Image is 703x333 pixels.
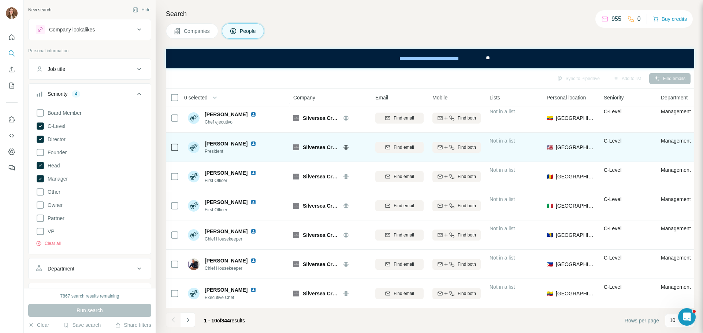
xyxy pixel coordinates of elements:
[293,144,299,150] img: Logo of Silversea Cruises
[45,136,66,143] span: Director
[205,119,259,125] span: Chef ejecutivo
[604,109,621,114] span: C-Level
[303,202,339,209] span: Silversea Cruises
[293,232,299,238] img: Logo of Silversea Cruises
[45,122,65,130] span: C-Level
[556,114,595,122] span: [GEOGRAPHIC_DATA]
[205,111,248,118] span: [PERSON_NAME]
[45,149,67,156] span: Founder
[661,255,691,261] span: Management
[6,129,18,142] button: Use Surfe API
[293,115,299,121] img: Logo of Silversea Cruises
[432,142,481,153] button: Find both
[458,115,476,121] span: Find both
[205,177,259,184] span: First Officer
[604,284,621,290] span: C-Level
[432,171,481,182] button: Find both
[637,15,641,23] p: 0
[375,200,424,211] button: Find email
[625,317,659,324] span: Rows per page
[547,94,586,101] span: Personal location
[547,290,553,297] span: 🇪🇨
[48,265,74,272] div: Department
[6,31,18,44] button: Quick start
[60,293,119,299] div: 7867 search results remaining
[556,173,595,180] span: [GEOGRAPHIC_DATA]
[204,318,245,323] span: results
[29,285,151,302] button: Personal location
[166,49,694,68] iframe: Banner
[205,207,259,213] span: First Officer
[293,174,299,179] img: Logo of Silversea Cruises
[556,231,595,239] span: [GEOGRAPHIC_DATA]
[547,173,553,180] span: 🇷🇴
[6,63,18,76] button: Enrich CSV
[375,171,424,182] button: Find email
[205,236,259,242] span: Chief Housekeeper
[490,226,515,231] span: Not in a list
[394,173,414,180] span: Find email
[394,232,414,238] span: Find email
[49,26,95,33] div: Company lookalikes
[6,47,18,60] button: Search
[490,109,515,114] span: Not in a list
[490,196,515,202] span: Not in a list
[375,94,388,101] span: Email
[432,113,481,124] button: Find both
[63,321,101,329] button: Save search
[48,90,67,98] div: Seniority
[205,228,248,235] span: [PERSON_NAME]
[188,141,200,153] img: Avatar
[6,161,18,174] button: Feedback
[250,199,256,205] img: LinkedIn logo
[375,113,424,124] button: Find email
[547,114,553,122] span: 🇪🇨
[432,288,481,299] button: Find both
[184,94,208,101] span: 0 selected
[29,21,151,38] button: Company lookalikes
[661,167,691,173] span: Management
[661,138,691,144] span: Management
[45,188,60,196] span: Other
[670,317,676,324] p: 10
[556,202,595,209] span: [GEOGRAPHIC_DATA]
[375,230,424,241] button: Find email
[188,112,200,124] img: Avatar
[547,261,553,268] span: 🇵🇭
[29,260,151,277] button: Department
[611,15,621,23] p: 955
[661,226,691,231] span: Management
[661,196,691,202] span: Management
[250,141,256,147] img: LinkedIn logo
[604,94,624,101] span: Seniority
[432,200,481,211] button: Find both
[250,111,256,117] img: LinkedIn logo
[205,286,248,294] span: [PERSON_NAME]
[250,287,256,293] img: LinkedIn logo
[394,290,414,297] span: Find email
[490,94,500,101] span: Lists
[45,201,63,209] span: Owner
[205,265,259,272] span: Chief Housekeeper
[303,114,339,122] span: Silversea Cruises
[604,255,621,261] span: C-Level
[181,313,195,327] button: Navigate to next page
[661,284,691,290] span: Management
[28,321,49,329] button: Clear
[547,202,553,209] span: 🇮🇹
[184,27,211,35] span: Companies
[6,145,18,158] button: Dashboard
[458,144,476,151] span: Find both
[45,109,82,117] span: Board Member
[458,203,476,209] span: Find both
[556,144,595,151] span: [GEOGRAPHIC_DATA]
[240,27,257,35] span: People
[205,148,259,155] span: President
[250,170,256,176] img: LinkedIn logo
[293,261,299,267] img: Logo of Silversea Cruises
[661,94,688,101] span: Department
[375,142,424,153] button: Find email
[303,144,339,151] span: Silversea Cruises
[604,167,621,173] span: C-Level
